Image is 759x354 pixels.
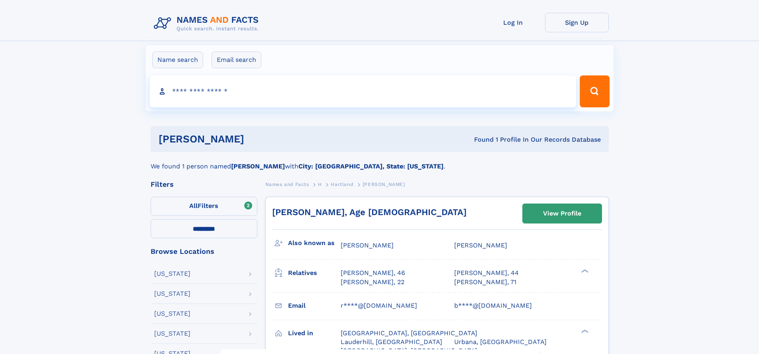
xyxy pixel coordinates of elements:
a: Sign Up [545,13,609,32]
button: Search Button [580,75,609,107]
div: [US_STATE] [154,291,190,297]
a: [PERSON_NAME], 22 [341,278,404,287]
a: View Profile [523,204,602,223]
span: [PERSON_NAME] [363,182,405,187]
div: [US_STATE] [154,330,190,337]
div: [US_STATE] [154,271,190,277]
b: [PERSON_NAME] [231,162,285,170]
a: [PERSON_NAME], 44 [454,269,519,277]
h3: Also known as [288,236,341,250]
div: [US_STATE] [154,310,190,317]
a: [PERSON_NAME], 46 [341,269,405,277]
a: Hartland [331,179,353,189]
input: search input [150,75,577,107]
span: Hartland [331,182,353,187]
a: [PERSON_NAME], 71 [454,278,516,287]
h3: Lived in [288,326,341,340]
a: [PERSON_NAME], Age [DEMOGRAPHIC_DATA] [272,207,467,217]
span: [PERSON_NAME] [341,241,394,249]
a: Names and Facts [265,179,309,189]
div: We found 1 person named with . [151,152,609,171]
label: Name search [152,51,203,68]
span: Lauderhill, [GEOGRAPHIC_DATA] [341,338,442,346]
div: ❯ [579,269,589,274]
div: Browse Locations [151,248,257,255]
label: Email search [212,51,261,68]
span: Urbana, [GEOGRAPHIC_DATA] [454,338,547,346]
div: View Profile [543,204,581,223]
div: Found 1 Profile In Our Records Database [359,135,601,144]
label: Filters [151,197,257,216]
div: ❯ [579,328,589,334]
h1: [PERSON_NAME] [159,134,359,144]
span: All [189,202,198,210]
span: H [318,182,322,187]
h3: Email [288,299,341,312]
img: Logo Names and Facts [151,13,265,34]
div: Filters [151,181,257,188]
span: [PERSON_NAME] [454,241,507,249]
b: City: [GEOGRAPHIC_DATA], State: [US_STATE] [298,162,443,170]
a: Log In [481,13,545,32]
span: [GEOGRAPHIC_DATA], [GEOGRAPHIC_DATA] [341,329,477,337]
a: H [318,179,322,189]
h3: Relatives [288,266,341,280]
